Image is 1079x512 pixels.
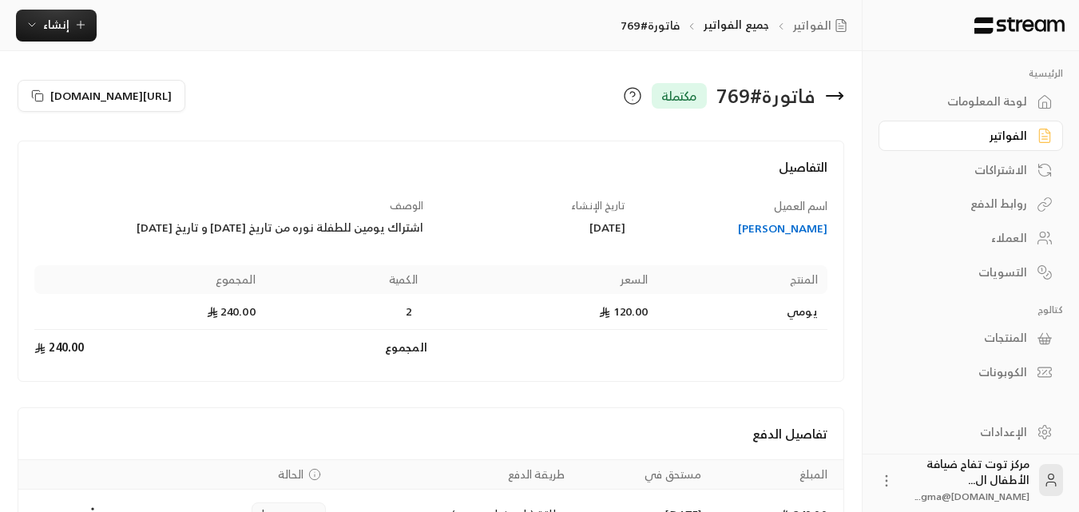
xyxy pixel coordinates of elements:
div: العملاء [899,230,1027,246]
h4: التفاصيل [34,157,827,192]
a: جميع الفواتير [704,14,769,34]
a: [PERSON_NAME] [641,220,827,236]
div: التسويات [899,264,1027,280]
th: المنتج [657,265,827,294]
span: [URL][DOMAIN_NAME] [50,85,172,105]
div: اشتراك يومين للطفلة نوره من تاريخ [DATE] و تاريخ [DATE] [34,220,423,236]
span: [DOMAIN_NAME]@gma... [915,488,1029,505]
div: لوحة المعلومات [899,93,1027,109]
a: الفواتير [793,18,854,34]
span: الوصف [390,196,423,215]
h4: تفاصيل الدفع [34,424,827,443]
p: الرئيسية [879,67,1063,80]
div: الاشتراكات [899,162,1027,178]
span: إنشاء [43,14,69,34]
span: 2 [402,304,418,320]
th: مستحق في [574,460,711,490]
th: الكمية [265,265,427,294]
a: الفواتير [879,121,1063,152]
div: فاتورة # 769 [716,83,815,109]
div: روابط الدفع [899,196,1027,212]
div: الفواتير [899,128,1027,144]
span: مكتملة [661,86,697,105]
div: [DATE] [438,220,625,236]
th: طريقة الدفع [335,460,574,490]
span: تاريخ الإنشاء [571,196,625,215]
table: Products [34,265,827,365]
a: الإعدادات [879,416,1063,447]
nav: breadcrumb [621,17,854,34]
span: الحالة [278,466,303,482]
td: المجموع [265,330,427,365]
th: السعر [427,265,657,294]
div: المنتجات [899,330,1027,346]
a: المنتجات [879,323,1063,354]
td: 120.00 [427,294,657,330]
p: كتالوج [879,304,1063,316]
td: 240.00 [34,294,265,330]
a: روابط الدفع [879,189,1063,220]
div: الكوبونات [899,364,1027,380]
p: فاتورة#769 [621,18,680,34]
th: المجموع [34,265,265,294]
img: Logo [973,17,1066,34]
span: اسم العميل [774,196,827,216]
a: الاشتراكات [879,154,1063,185]
td: 240.00 [34,330,265,365]
th: المبلغ [711,460,843,490]
button: إنشاء [16,10,97,42]
a: العملاء [879,223,1063,254]
td: يومي [657,294,827,330]
a: لوحة المعلومات [879,86,1063,117]
div: مركز توت تفاح ضيافة الأطفال ال... [904,456,1029,504]
a: الكوبونات [879,357,1063,388]
button: [URL][DOMAIN_NAME] [18,80,185,112]
a: التسويات [879,256,1063,288]
div: الإعدادات [899,424,1027,440]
